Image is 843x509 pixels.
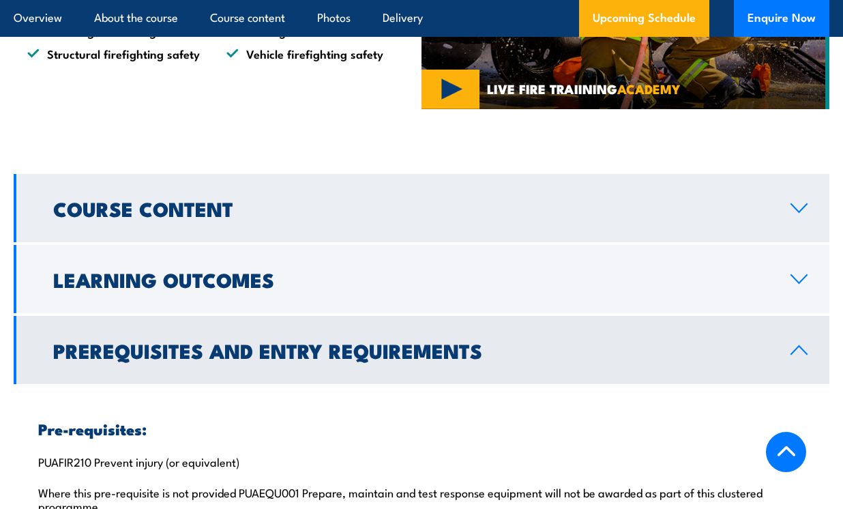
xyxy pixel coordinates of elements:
li: Handling LPG emergencies [27,23,202,39]
li: Structural firefighting safety [27,46,202,61]
span: LIVE FIRE TRAIINING [487,83,680,95]
p: PUAFIR210 Prevent injury (or equivalent) [38,454,805,468]
li: Vehicle firefighting safety [226,46,401,61]
li: Dealing with chemical fires [226,23,401,39]
h2: Course Content [53,199,769,217]
a: Prerequisites and Entry Requirements [14,316,829,384]
h2: Prerequisites and Entry Requirements [53,341,769,359]
a: Course Content [14,174,829,242]
a: Learning Outcomes [14,245,829,313]
h3: Pre-requisites: [38,421,805,437]
h2: Learning Outcomes [53,270,769,288]
strong: ACADEMY [617,78,680,98]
